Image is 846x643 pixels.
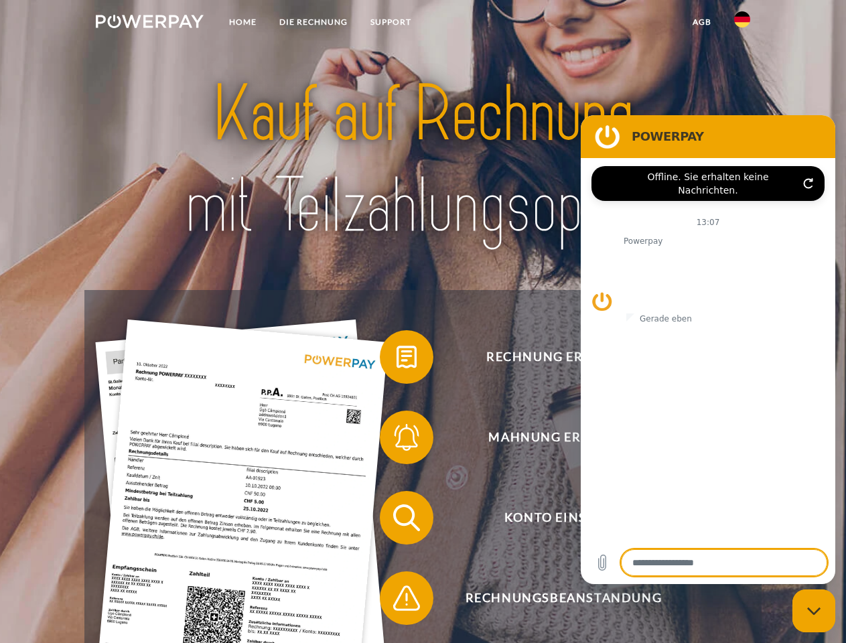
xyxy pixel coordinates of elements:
iframe: Messaging-Fenster [581,115,835,584]
img: de [734,11,750,27]
button: Rechnungsbeanstandung [380,571,728,625]
span: Rechnungsbeanstandung [399,571,727,625]
a: agb [681,10,723,34]
img: title-powerpay_de.svg [128,64,718,257]
img: qb_search.svg [390,501,423,534]
button: Konto einsehen [380,491,728,545]
span: Rechnung erhalten? [399,330,727,384]
button: Mahnung erhalten? [380,411,728,464]
span: Mahnung erhalten? [399,411,727,464]
img: qb_bell.svg [390,421,423,454]
img: qb_bill.svg [390,340,423,374]
img: logo-powerpay-white.svg [96,15,204,28]
a: Home [218,10,268,34]
a: SUPPORT [359,10,423,34]
button: Rechnung erhalten? [380,330,728,384]
img: qb_warning.svg [390,581,423,615]
a: DIE RECHNUNG [268,10,359,34]
iframe: Schaltfläche zum Öffnen des Messaging-Fensters; Konversation läuft [792,589,835,632]
span: Konto einsehen [399,491,727,545]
